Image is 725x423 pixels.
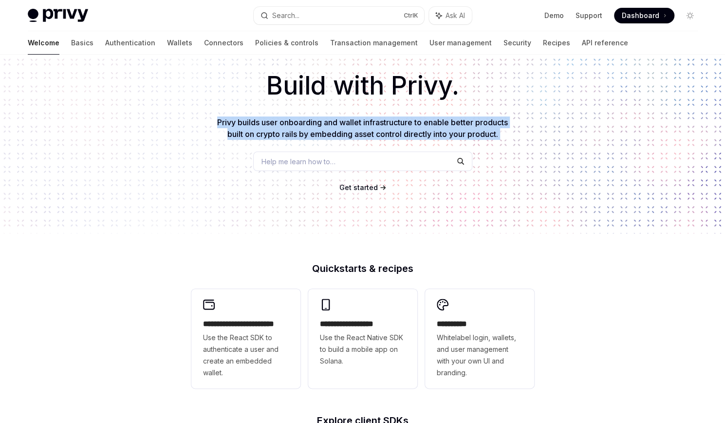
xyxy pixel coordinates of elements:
a: Demo [544,11,564,20]
a: Transaction management [330,31,418,55]
span: Help me learn how to… [261,156,335,167]
a: User management [429,31,492,55]
span: Use the React Native SDK to build a mobile app on Solana. [320,332,406,367]
div: Search... [272,10,299,21]
a: Recipes [543,31,570,55]
a: Authentication [105,31,155,55]
a: Support [576,11,602,20]
a: Welcome [28,31,59,55]
img: light logo [28,9,88,22]
a: Dashboard [614,8,674,23]
span: Privy builds user onboarding and wallet infrastructure to enable better products built on crypto ... [217,117,508,139]
span: Use the React SDK to authenticate a user and create an embedded wallet. [203,332,289,379]
a: API reference [582,31,628,55]
span: Dashboard [622,11,659,20]
h1: Build with Privy. [16,67,709,105]
a: Get started [339,183,378,192]
a: **** **** **** ***Use the React Native SDK to build a mobile app on Solana. [308,289,417,388]
span: Ctrl K [404,12,418,19]
a: Policies & controls [255,31,318,55]
span: Ask AI [446,11,465,20]
a: **** *****Whitelabel login, wallets, and user management with your own UI and branding. [425,289,534,388]
button: Ask AI [429,7,472,24]
a: Wallets [167,31,192,55]
span: Get started [339,183,378,192]
button: Search...CtrlK [254,7,424,24]
h2: Quickstarts & recipes [191,264,534,273]
a: Connectors [204,31,243,55]
a: Security [503,31,531,55]
button: Toggle dark mode [682,8,698,23]
span: Whitelabel login, wallets, and user management with your own UI and branding. [437,332,522,379]
a: Basics [71,31,93,55]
